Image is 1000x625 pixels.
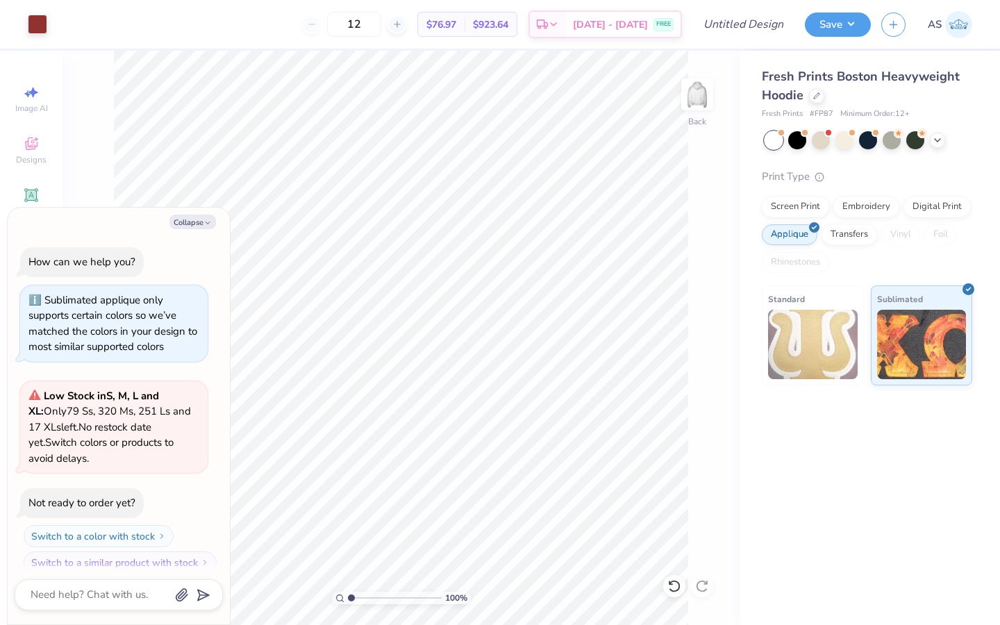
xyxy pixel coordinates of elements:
div: Not ready to order yet? [28,496,135,510]
div: Digital Print [903,197,971,217]
input: – – [327,12,381,37]
button: Switch to a similar product with stock [24,551,217,574]
span: Minimum Order: 12 + [840,108,910,120]
span: # FP87 [810,108,833,120]
button: Switch to a color with stock [24,525,174,547]
div: Applique [762,224,817,245]
div: Foil [924,224,957,245]
span: FREE [656,19,671,29]
a: AS [928,11,972,38]
span: Sublimated [877,292,923,306]
span: 100 % [445,592,467,604]
span: No restock date yet. [28,420,151,450]
span: $76.97 [426,17,456,32]
div: Vinyl [881,224,920,245]
button: Collapse [169,215,216,229]
span: Only 79 Ss, 320 Ms, 251 Ls and 17 XLs left. Switch colors or products to avoid delays. [28,389,191,465]
span: [DATE] - [DATE] [573,17,648,32]
div: Transfers [822,224,877,245]
strong: Low Stock in S, M, L and XL : [28,389,159,419]
img: Back [683,81,711,108]
span: AS [928,17,942,33]
span: $923.64 [473,17,508,32]
span: Add Text [15,206,48,217]
input: Untitled Design [692,10,794,38]
button: Save [805,12,871,37]
div: Rhinestones [762,252,829,273]
span: Designs [16,154,47,165]
img: Aniya Sparrow [945,11,972,38]
div: Sublimated applique only supports certain colors so we’ve matched the colors in your design to mo... [28,293,197,354]
div: Screen Print [762,197,829,217]
img: Standard [768,310,858,379]
span: Standard [768,292,805,306]
img: Switch to a similar product with stock [201,558,209,567]
span: Fresh Prints Boston Heavyweight Hoodie [762,68,960,103]
div: How can we help you? [28,255,135,269]
img: Sublimated [877,310,967,379]
div: Embroidery [833,197,899,217]
span: Image AI [15,103,48,114]
div: Back [688,115,706,128]
div: Print Type [762,169,972,185]
span: Fresh Prints [762,108,803,120]
img: Switch to a color with stock [158,532,166,540]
